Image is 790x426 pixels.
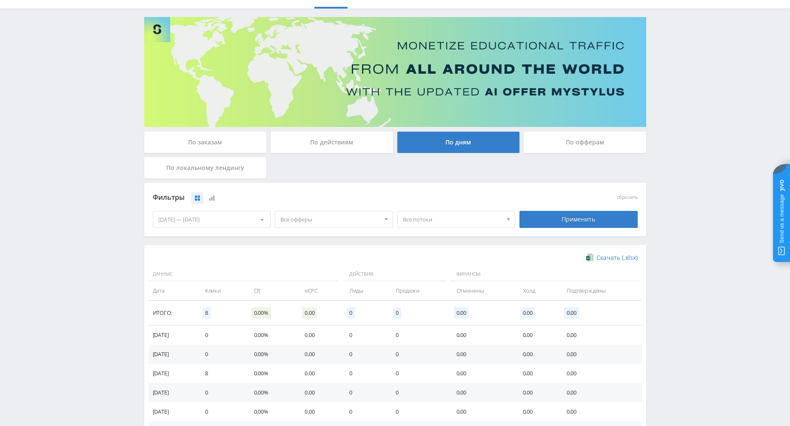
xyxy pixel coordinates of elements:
td: 0.00 [296,345,341,364]
td: 8 [197,364,245,383]
div: [DATE] — [DATE] [153,211,271,227]
td: Дата [148,281,197,300]
td: 0.00 [296,402,341,421]
td: 0.00 [296,325,341,345]
td: 0.00% [245,383,296,402]
span: Скачать (.xlsx) [596,254,638,261]
td: [DATE] [148,402,197,421]
a: Скачать (.xlsx) [586,253,637,262]
td: 0.00 [296,364,341,383]
td: 0 [387,402,448,421]
td: 0.00% [245,364,296,383]
td: Отменены [448,281,514,300]
div: По действиям [271,132,393,153]
td: Лиды [341,281,387,300]
div: По дням [397,132,520,153]
td: 0 [341,364,387,383]
td: 0.00 [558,345,642,364]
td: 0.00 [514,364,558,383]
td: Холд [514,281,558,300]
span: 0.00 [564,307,579,319]
span: Действия: [343,267,446,282]
span: 0 [393,307,401,319]
span: 0.00% [251,307,271,319]
td: Итого: [148,301,197,325]
td: 0 [387,345,448,364]
td: Продажи [387,281,448,300]
td: [DATE] [148,383,197,402]
td: eCPC [296,281,341,300]
td: Подтверждены [558,281,642,300]
td: 0.00 [514,345,558,364]
td: 0 [197,402,245,421]
div: Фильтры [153,191,516,204]
td: 0 [341,325,387,345]
td: [DATE] [148,325,197,345]
td: 0.00 [448,402,514,421]
td: 0.00 [558,325,642,345]
span: 0.00 [302,307,317,319]
td: 0.00 [514,383,558,402]
div: По заказам [144,132,267,153]
button: сбросить [617,195,638,200]
td: [DATE] [148,345,197,364]
td: Клики [197,281,245,300]
td: 0.00% [245,402,296,421]
td: 0.00 [558,402,642,421]
td: 0.00 [514,325,558,345]
img: xlsx [586,253,593,262]
span: 0.00 [520,307,535,319]
td: [DATE] [148,364,197,383]
div: Применить [519,211,638,228]
td: 0.00 [448,364,514,383]
span: Все офферы [280,211,380,227]
span: 0.00 [454,307,469,319]
td: 0 [387,383,448,402]
td: 0.00 [296,383,341,402]
span: Данные: [148,267,339,282]
td: CR [245,281,296,300]
td: 0.00 [448,325,514,345]
td: 0 [197,383,245,402]
td: 0.00% [245,345,296,364]
span: 8 [202,307,211,319]
span: Все потоки [403,211,502,227]
td: 0.00 [448,345,514,364]
td: 0.00 [448,383,514,402]
td: 0 [197,345,245,364]
td: 0.00 [514,402,558,421]
span: Финансы: [450,267,640,282]
div: По локальному лендингу [144,157,267,178]
td: 0 [197,325,245,345]
img: Banner [144,17,646,127]
td: 0.00% [245,325,296,345]
td: 0.00 [558,364,642,383]
td: 0.00 [558,383,642,402]
td: 0 [387,364,448,383]
span: 0 [347,307,355,319]
td: 0 [341,402,387,421]
td: 0 [341,383,387,402]
div: По офферам [524,132,646,153]
td: 0 [341,345,387,364]
td: 0 [387,325,448,345]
